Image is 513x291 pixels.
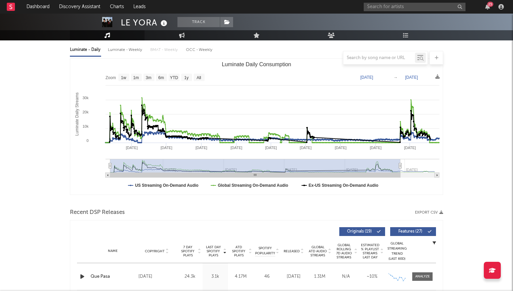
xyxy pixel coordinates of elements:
input: Search by song name or URL [343,55,415,61]
div: N/A [335,273,357,280]
text: [DATE] [335,146,347,150]
div: Luminate - Weekly [108,44,144,56]
text: 1y [184,75,189,80]
button: Originals(19) [339,227,385,236]
text: Luminate Daily Streams [75,92,79,135]
text: 1m [133,75,139,80]
text: [DATE] [300,146,312,150]
button: Export CSV [415,211,443,215]
span: Global ATD Audio Streams [308,245,327,257]
div: Luminate - Daily [70,44,101,56]
text: 30k [82,96,89,100]
text: [DATE] [230,146,242,150]
button: Features(27) [390,227,436,236]
text: [DATE] [405,75,418,80]
div: 4.17M [230,273,252,280]
text: 20k [82,110,89,114]
text: [DATE] [126,146,138,150]
text: Zoom [106,75,116,80]
span: Spotify Popularity [255,246,275,256]
text: → [394,75,398,80]
text: [DATE] [404,146,416,150]
span: Features ( 27 ) [395,230,426,234]
text: 1w [121,75,127,80]
span: ATD Spotify Plays [230,245,248,257]
text: YTD [170,75,178,80]
div: ~ 10 % [361,273,383,280]
text: 3m [146,75,152,80]
button: Track [177,17,220,27]
span: Estimated % Playlist Streams Last Day [361,243,379,259]
text: [DATE] [160,146,172,150]
span: Recent DSP Releases [70,208,125,217]
span: Originals ( 19 ) [344,230,375,234]
span: Copyright [145,249,165,253]
input: Search for artists [364,3,465,11]
text: 10k [82,124,89,128]
text: 0 [87,139,89,143]
svg: Luminate Daily Consumption [70,59,443,195]
a: Que Pasa [91,273,135,280]
span: Released [284,249,300,253]
text: [DATE] [195,146,207,150]
div: [DATE] [282,273,305,280]
text: Ex-US Streaming On-Demand Audio [309,183,379,188]
div: 46 [255,273,279,280]
button: 25 [485,4,490,10]
text: [DATE] [370,146,382,150]
text: US Streaming On-Demand Audio [135,183,198,188]
text: 6m [158,75,164,80]
text: Global Streaming On-Demand Audio [218,183,288,188]
div: 25 [487,2,493,7]
div: LE YORA [121,17,169,28]
text: All [196,75,201,80]
div: 3.1k [204,273,226,280]
div: 24.3k [179,273,201,280]
div: 1.31M [308,273,331,280]
span: Global Rolling 7D Audio Streams [335,243,353,259]
div: Global Streaming Trend (Last 60D) [387,241,407,261]
div: OCC - Weekly [186,44,213,56]
text: [DATE] [265,146,277,150]
span: 7 Day Spotify Plays [179,245,197,257]
text: [DATE] [360,75,373,80]
span: Last Day Spotify Plays [204,245,222,257]
div: Name [91,249,135,254]
div: [DATE] [138,273,175,281]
